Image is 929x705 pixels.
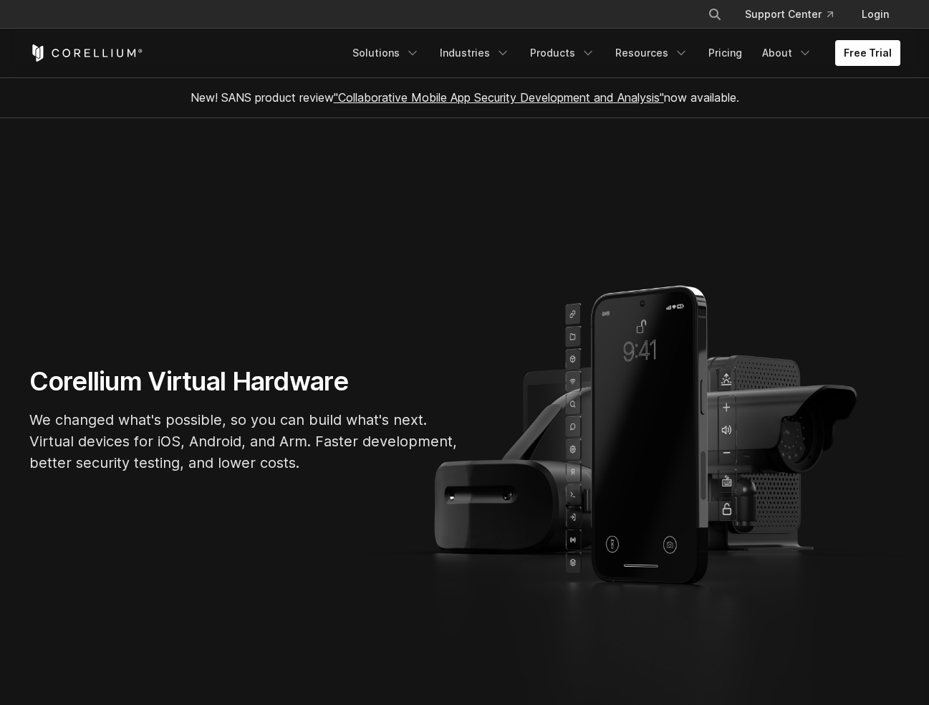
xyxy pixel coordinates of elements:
a: Corellium Home [29,44,143,62]
a: Pricing [700,40,751,66]
a: Support Center [733,1,844,27]
div: Navigation Menu [690,1,900,27]
p: We changed what's possible, so you can build what's next. Virtual devices for iOS, Android, and A... [29,409,459,474]
a: About [754,40,821,66]
a: Solutions [344,40,428,66]
a: Resources [607,40,697,66]
button: Search [702,1,728,27]
div: Navigation Menu [344,40,900,66]
span: New! SANS product review now available. [191,90,739,105]
a: "Collaborative Mobile App Security Development and Analysis" [334,90,664,105]
h1: Corellium Virtual Hardware [29,365,459,398]
a: Products [521,40,604,66]
a: Free Trial [835,40,900,66]
a: Login [850,1,900,27]
a: Industries [431,40,519,66]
